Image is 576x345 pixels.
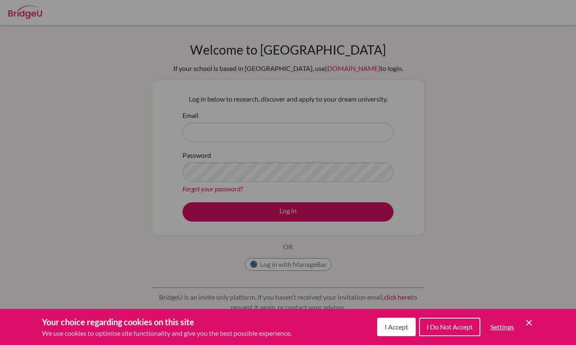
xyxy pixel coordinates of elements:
button: Save and close [524,318,534,328]
p: We use cookies to optimise site functionality and give you the best possible experience. [42,328,292,338]
button: I Accept [377,318,416,336]
button: Settings [484,319,521,335]
button: I Do Not Accept [419,318,480,336]
span: Settings [490,323,514,331]
span: I Accept [385,323,408,331]
span: I Do Not Accept [427,323,473,331]
h3: Your choice regarding cookies on this site [42,316,292,328]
